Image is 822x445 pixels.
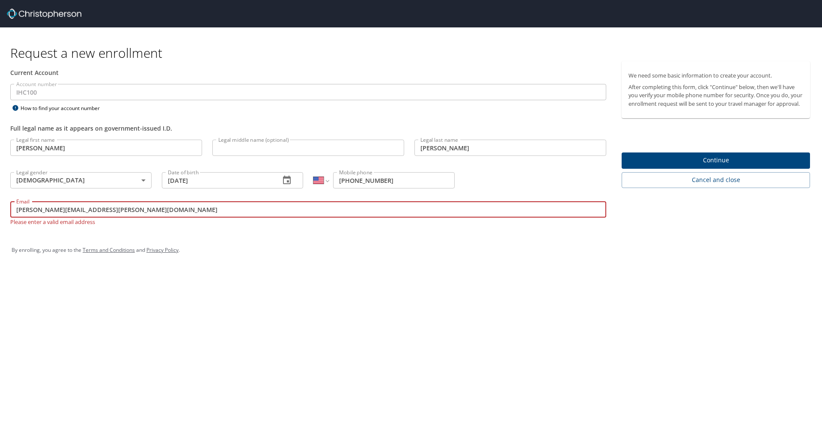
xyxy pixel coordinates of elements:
button: Continue [622,152,810,169]
span: Cancel and close [628,175,803,185]
span: Continue [628,155,803,166]
p: Please enter a valid email address [10,218,606,226]
div: Full legal name as it appears on government-issued I.D. [10,124,606,133]
div: Current Account [10,68,606,77]
div: By enrolling, you agree to the and . [12,239,810,261]
a: Terms and Conditions [83,246,135,254]
input: MM/DD/YYYY [162,172,273,188]
div: How to find your account number [10,103,117,113]
div: [DEMOGRAPHIC_DATA] [10,172,152,188]
p: After completing this form, click "Continue" below, then we'll have you verify your mobile phone ... [628,83,803,108]
button: Cancel and close [622,172,810,188]
p: We need some basic information to create your account. [628,72,803,80]
input: Enter phone number [333,172,455,188]
img: cbt logo [7,9,81,19]
h1: Request a new enrollment [10,45,817,61]
a: Privacy Policy [146,246,179,254]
